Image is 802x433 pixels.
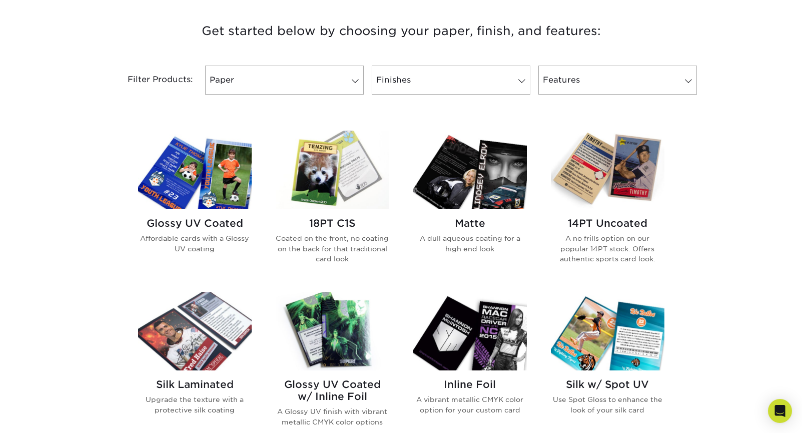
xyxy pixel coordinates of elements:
p: Coated on the front, no coating on the back for that traditional card look [276,233,389,264]
img: Inline Foil Trading Cards [413,292,527,370]
h2: 14PT Uncoated [551,217,664,229]
img: Silk w/ Spot UV Trading Cards [551,292,664,370]
h2: Matte [413,217,527,229]
a: Features [538,66,697,95]
p: Affordable cards with a Glossy UV coating [138,233,252,254]
h2: Silk w/ Spot UV [551,378,664,390]
h2: Glossy UV Coated w/ Inline Foil [276,378,389,402]
p: A Glossy UV finish with vibrant metallic CMYK color options [276,406,389,427]
h3: Get started below by choosing your paper, finish, and features: [109,9,694,54]
img: 18PT C1S Trading Cards [276,131,389,209]
a: Paper [205,66,364,95]
h2: 18PT C1S [276,217,389,229]
p: A vibrant metallic CMYK color option for your custom card [413,394,527,415]
a: Matte Trading Cards Matte A dull aqueous coating for a high end look [413,131,527,280]
img: Glossy UV Coated w/ Inline Foil Trading Cards [276,292,389,370]
p: Upgrade the texture with a protective silk coating [138,394,252,415]
h2: Inline Foil [413,378,527,390]
img: Glossy UV Coated Trading Cards [138,131,252,209]
h2: Silk Laminated [138,378,252,390]
a: Finishes [372,66,530,95]
img: Matte Trading Cards [413,131,527,209]
a: 18PT C1S Trading Cards 18PT C1S Coated on the front, no coating on the back for that traditional ... [276,131,389,280]
img: 14PT Uncoated Trading Cards [551,131,664,209]
a: 14PT Uncoated Trading Cards 14PT Uncoated A no frills option on our popular 14PT stock. Offers au... [551,131,664,280]
p: A dull aqueous coating for a high end look [413,233,527,254]
a: Glossy UV Coated Trading Cards Glossy UV Coated Affordable cards with a Glossy UV coating [138,131,252,280]
iframe: Google Customer Reviews [3,402,85,429]
p: Use Spot Gloss to enhance the look of your silk card [551,394,664,415]
div: Open Intercom Messenger [768,399,792,423]
div: Filter Products: [101,66,201,95]
img: Silk Laminated Trading Cards [138,292,252,370]
h2: Glossy UV Coated [138,217,252,229]
p: A no frills option on our popular 14PT stock. Offers authentic sports card look. [551,233,664,264]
